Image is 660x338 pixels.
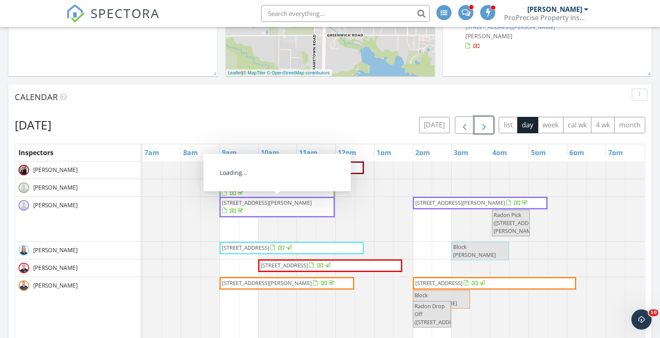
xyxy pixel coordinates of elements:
[413,146,432,159] a: 2pm
[453,243,496,259] span: Block [PERSON_NAME]
[19,200,29,211] img: default-user-f0147aede5fd5fa78ca7ade42f37bd4542148d508eef1c3d3ea960f66861d68b.jpg
[142,146,161,159] a: 7am
[261,261,308,269] span: [STREET_ADDRESS]
[452,146,470,159] a: 3pm
[563,117,592,133] button: cal wk
[222,244,269,251] span: [STREET_ADDRESS]
[19,245,29,256] img: facetune_11082024132142.jpeg
[419,117,450,133] button: [DATE]
[297,146,320,159] a: 11am
[474,116,494,134] button: Next day
[374,146,393,159] a: 1pm
[606,146,625,159] a: 7pm
[259,146,281,159] a: 10am
[19,280,29,291] img: img_5072.png
[538,117,564,133] button: week
[517,117,538,133] button: day
[414,291,457,307] span: Block [PERSON_NAME]
[66,4,85,23] img: The Best Home Inspection Software - Spectora
[220,146,239,159] a: 9am
[222,164,269,171] span: [STREET_ADDRESS]
[19,165,29,175] img: img_2674.jpeg
[499,117,518,133] button: list
[91,4,160,22] span: SPECTORA
[414,302,465,326] span: Radon Drop Off ([STREET_ADDRESS])
[267,70,330,75] a: © OpenStreetMap contributors
[32,264,79,272] span: [PERSON_NAME]
[243,70,266,75] a: © MapTiler
[19,148,53,157] span: Inspectors
[567,146,586,159] a: 6pm
[591,117,615,133] button: 4 wk
[228,70,242,75] a: Leaflet
[66,11,160,29] a: SPECTORA
[261,5,430,22] input: Search everything...
[465,23,555,31] a: [STREET_ADDRESS][PERSON_NAME]
[32,246,79,254] span: [PERSON_NAME]
[226,69,332,77] div: |
[15,116,51,133] h2: [DATE]
[222,279,312,287] span: [STREET_ADDRESS][PERSON_NAME]
[19,263,29,273] img: facetune_11082024131449.jpeg
[32,281,79,290] span: [PERSON_NAME]
[529,146,548,159] a: 5pm
[19,182,29,193] img: default-user-f0147aede5fd5fa78ca7ade42f37bd4542148d508eef1c3d3ea960f66861d68b.jpg
[222,199,312,206] span: [STREET_ADDRESS][PERSON_NAME]
[415,199,505,206] span: [STREET_ADDRESS][PERSON_NAME]
[465,32,513,40] span: [PERSON_NAME]
[222,181,312,189] span: [STREET_ADDRESS][PERSON_NAME]
[490,146,509,159] a: 4pm
[336,146,358,159] a: 12pm
[455,116,475,134] button: Previous day
[181,146,200,159] a: 8am
[32,183,79,192] span: [PERSON_NAME]
[415,279,462,287] span: [STREET_ADDRESS]
[15,91,58,103] span: Calendar
[32,201,79,209] span: [PERSON_NAME]
[494,211,542,235] span: Radon Pick ([STREET_ADDRESS][PERSON_NAME])
[649,309,658,316] span: 10
[504,13,588,22] div: ProPrecise Property Inspections LLC.
[449,13,645,50] a: [DATE] 9:30 am [STREET_ADDRESS][PERSON_NAME] [PERSON_NAME]
[614,117,645,133] button: month
[631,309,652,330] iframe: Intercom live chat
[32,166,79,174] span: [PERSON_NAME]
[527,5,582,13] div: [PERSON_NAME]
